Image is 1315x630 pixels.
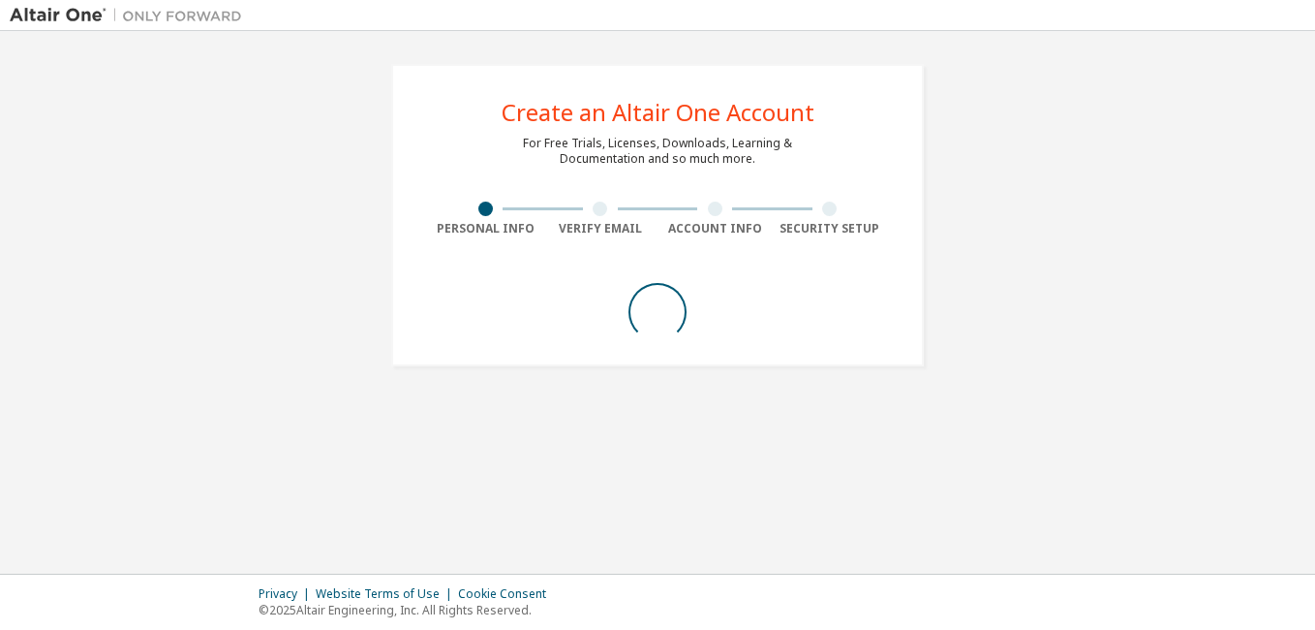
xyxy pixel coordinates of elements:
div: Account Info [657,221,773,236]
div: Website Terms of Use [316,586,458,602]
p: © 2025 Altair Engineering, Inc. All Rights Reserved. [259,602,558,618]
div: Privacy [259,586,316,602]
div: Cookie Consent [458,586,558,602]
div: Security Setup [773,221,888,236]
div: Verify Email [543,221,658,236]
img: Altair One [10,6,252,25]
div: Personal Info [428,221,543,236]
div: For Free Trials, Licenses, Downloads, Learning & Documentation and so much more. [523,136,792,167]
div: Create an Altair One Account [502,101,814,124]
